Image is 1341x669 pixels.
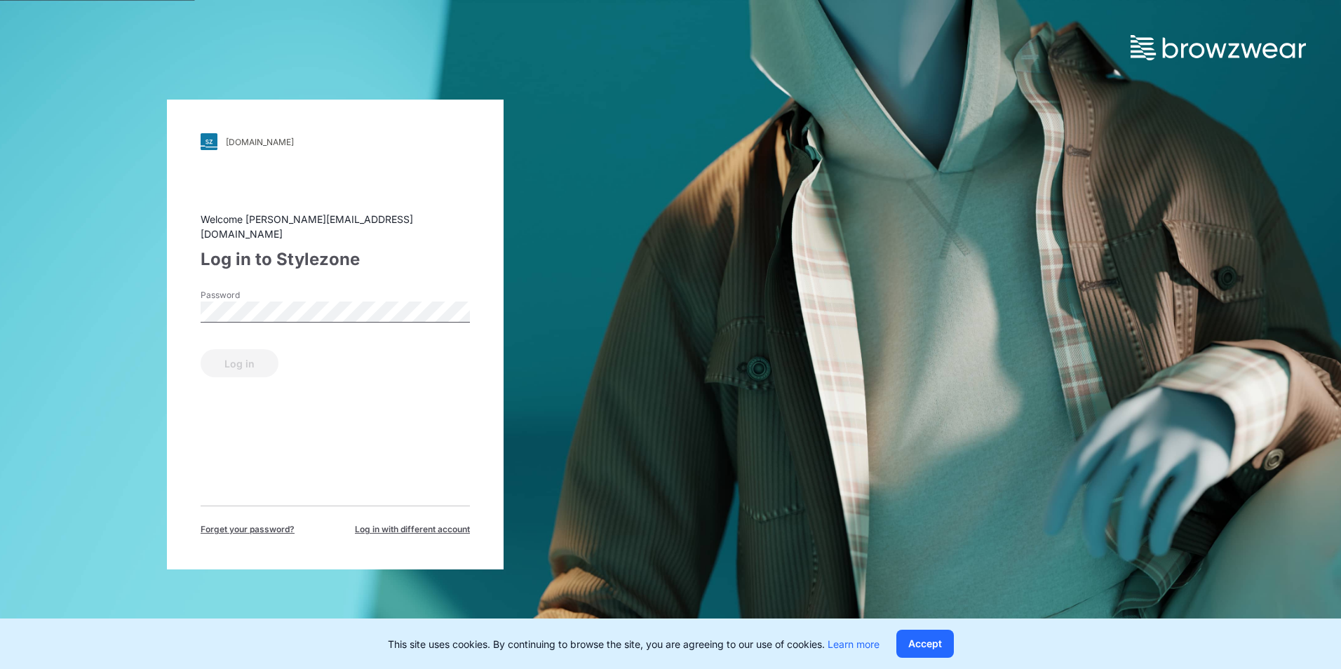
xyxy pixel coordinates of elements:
[201,133,470,150] a: [DOMAIN_NAME]
[201,289,299,302] label: Password
[355,523,470,536] span: Log in with different account
[201,133,217,150] img: svg+xml;base64,PHN2ZyB3aWR0aD0iMjgiIGhlaWdodD0iMjgiIHZpZXdCb3g9IjAgMCAyOCAyOCIgZmlsbD0ibm9uZSIgeG...
[201,212,470,241] div: Welcome [PERSON_NAME][EMAIL_ADDRESS][DOMAIN_NAME]
[1131,35,1306,60] img: browzwear-logo.73288ffb.svg
[388,637,880,651] p: This site uses cookies. By continuing to browse the site, you are agreeing to our use of cookies.
[201,523,295,536] span: Forget your password?
[828,638,880,650] a: Learn more
[226,137,294,147] div: [DOMAIN_NAME]
[896,630,954,658] button: Accept
[201,247,470,272] div: Log in to Stylezone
